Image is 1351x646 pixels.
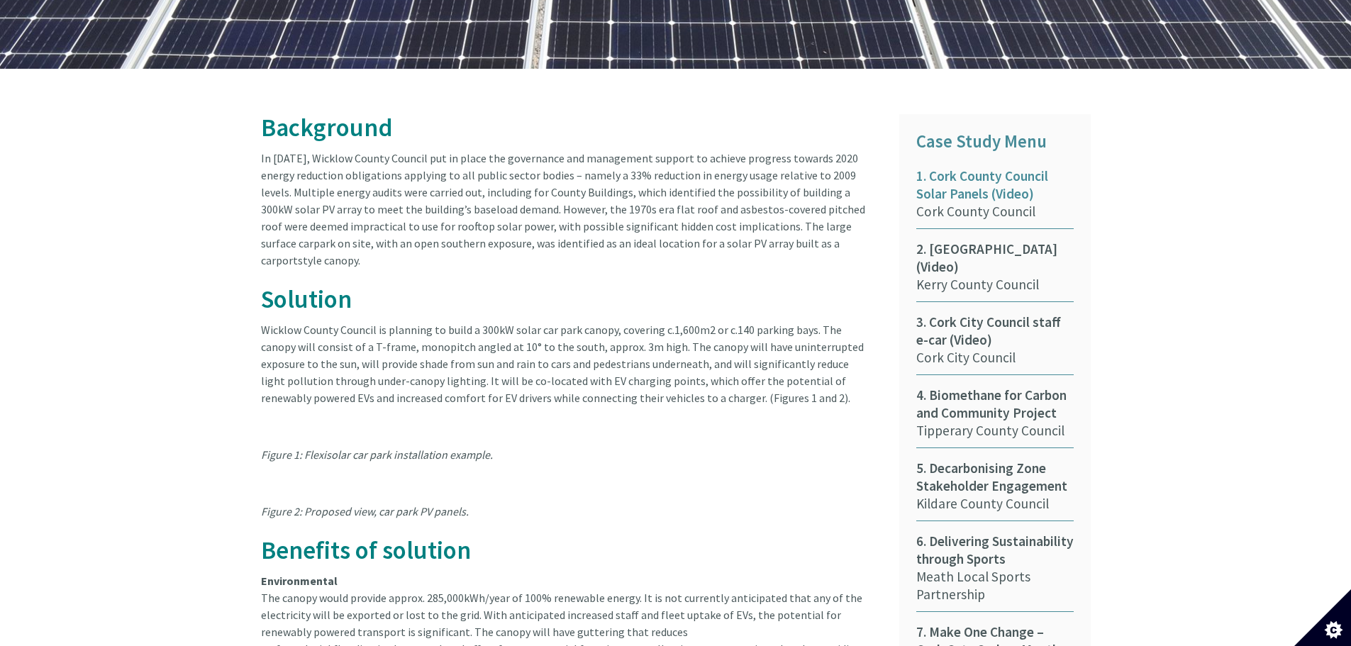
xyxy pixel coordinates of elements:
button: Set cookie preferences [1294,589,1351,646]
span: 2. [GEOGRAPHIC_DATA] (Video) [916,240,1074,276]
a: 1. Cork County Council Solar Panels (Video)Cork County Council [916,167,1074,229]
a: 4. Biomethane for Carbon and Community ProjectTipperary County Council [916,386,1074,448]
span: 1. Cork County Council Solar Panels (Video) [916,167,1074,203]
a: 5. Decarbonising Zone Stakeholder EngagementKildare County Council [916,460,1074,521]
strong: Environmental [261,574,338,588]
a: 6. Delivering Sustainability through SportsMeath Local Sports Partnership [916,533,1074,612]
span: 4. Biomethane for Carbon and Community Project [916,386,1074,422]
span: 3. Cork City Council staff e-car (Video) [916,313,1074,349]
span: Solution [261,283,352,315]
a: 3. Cork City Council staff e-car (Video)Cork City Council [916,313,1074,375]
span: Background [261,111,393,143]
span: 6. Delivering Sustainability through Sports [916,533,1074,568]
em: Figure 1: Flexisolar car park installation example. [261,447,493,462]
p: Case Study Menu [916,128,1074,156]
em: Figure 2: Proposed view, car park PV panels. [261,504,469,518]
a: 2. [GEOGRAPHIC_DATA] (Video)Kerry County Council [916,240,1074,302]
span: Benefits of solution [261,534,471,566]
span: 5. Decarbonising Zone Stakeholder Engagement [916,460,1074,495]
